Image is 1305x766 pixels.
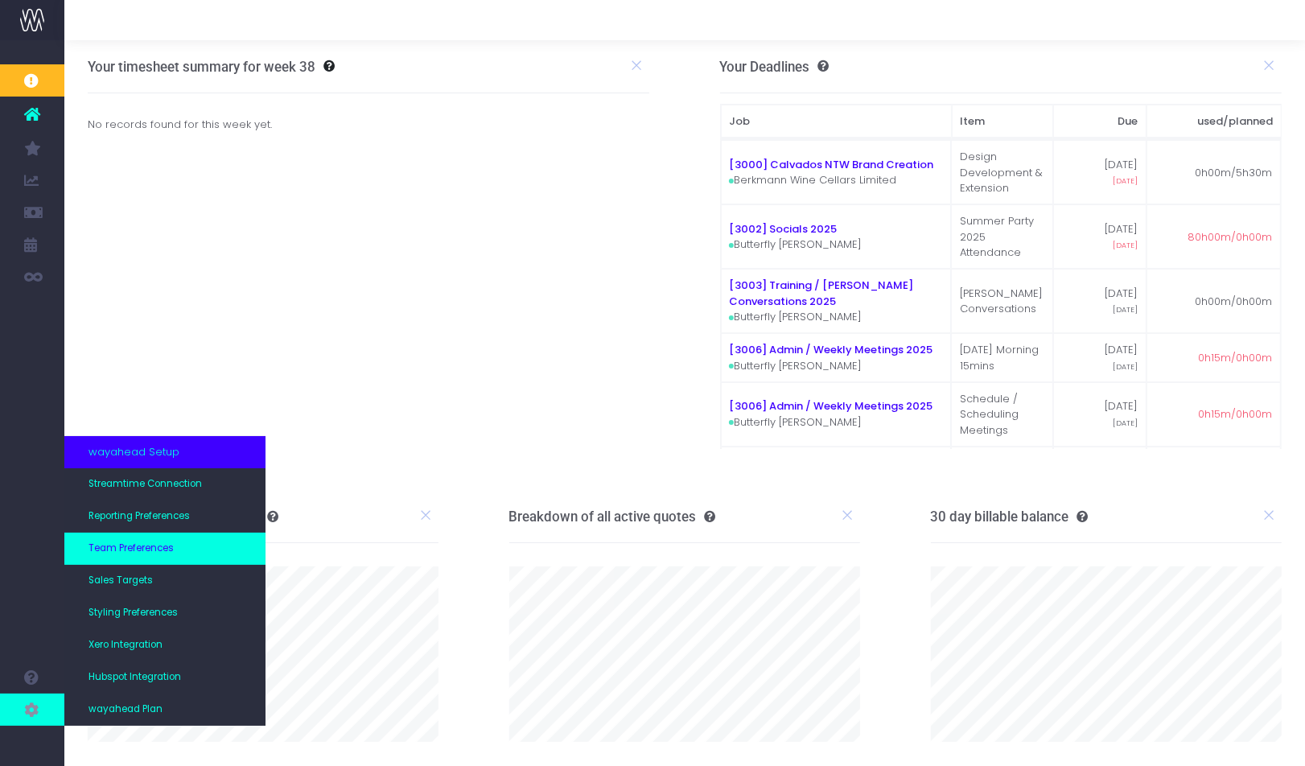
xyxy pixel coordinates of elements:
[1053,140,1147,204] td: [DATE]
[509,509,716,525] h3: Breakdown of all active quotes
[76,117,662,133] div: No records found for this week yet.
[1199,350,1273,366] span: 0h15m/0h00m
[1053,382,1147,447] td: [DATE]
[721,333,952,382] td: Butterfly [PERSON_NAME]
[89,444,179,460] span: wayahead Setup
[64,533,266,565] a: Team Preferences
[1147,105,1281,138] th: used/planned: activate to sort column ascending
[729,157,933,172] a: [3000] Calvados NTW Brand Creation
[1053,105,1147,138] th: Due: activate to sort column ascending
[20,734,44,758] img: images/default_profile_image.png
[951,204,1052,269] td: Summer Party 2025 Attendance
[721,204,952,269] td: Butterfly [PERSON_NAME]
[1113,240,1138,251] span: [DATE]
[1113,304,1138,315] span: [DATE]
[1199,406,1273,422] span: 0h15m/0h00m
[1188,229,1273,245] span: 80h00m/0h00m
[952,105,1053,138] th: Item: activate to sort column ascending
[720,59,830,75] h3: Your Deadlines
[89,670,181,685] span: Hubspot Integration
[729,398,932,414] a: [3006] Admin / Weekly Meetings 2025
[64,661,266,694] a: Hubspot Integration
[951,269,1052,333] td: [PERSON_NAME] Conversations
[64,694,266,726] a: wayahead Plan
[1113,175,1138,187] span: [DATE]
[721,105,952,138] th: Job: activate to sort column ascending
[931,509,1089,525] h3: 30 day billable balance
[89,606,178,620] span: Styling Preferences
[89,542,174,556] span: Team Preferences
[1053,447,1147,496] td: [DATE]
[729,342,932,357] a: [3006] Admin / Weekly Meetings 2025
[1113,361,1138,373] span: [DATE]
[721,447,952,496] td: Butterfly [PERSON_NAME]
[64,500,266,533] a: Reporting Preferences
[64,468,266,500] a: Streamtime Connection
[64,565,266,597] a: Sales Targets
[951,447,1052,496] td: Revs / Finance Admin
[721,382,952,447] td: Butterfly [PERSON_NAME]
[951,140,1052,204] td: Design Development & Extension
[729,278,913,309] a: [3003] Training / [PERSON_NAME] Conversations 2025
[88,59,315,75] h3: Your timesheet summary for week 38
[1053,269,1147,333] td: [DATE]
[64,597,266,629] a: Styling Preferences
[951,382,1052,447] td: Schedule / Scheduling Meetings
[729,221,837,237] a: [3002] Socials 2025
[1113,418,1138,429] span: [DATE]
[89,638,163,653] span: Xero Integration
[951,333,1052,382] td: [DATE] Morning 15mins
[721,269,952,333] td: Butterfly [PERSON_NAME]
[1196,294,1273,310] span: 0h00m/0h00m
[1053,204,1147,269] td: [DATE]
[89,509,190,524] span: Reporting Preferences
[89,702,163,717] span: wayahead Plan
[89,477,202,492] span: Streamtime Connection
[64,629,266,661] a: Xero Integration
[721,140,952,204] td: Berkmann Wine Cellars Limited
[1196,165,1273,181] span: 0h00m/5h30m
[1053,333,1147,382] td: [DATE]
[89,574,153,588] span: Sales Targets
